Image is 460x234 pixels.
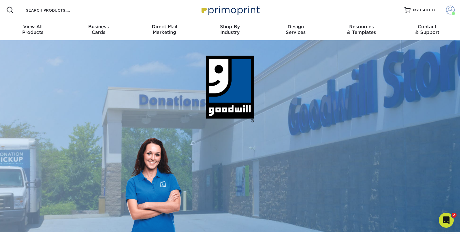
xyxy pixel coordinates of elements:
span: 2 [452,213,457,218]
a: DesignServices [263,20,329,40]
a: Contact& Support [394,20,460,40]
input: SEARCH PRODUCTS..... [25,6,86,14]
span: MY CART [413,8,431,13]
div: Services [263,24,329,35]
span: Shop By [197,24,263,29]
div: Cards [66,24,131,35]
a: Direct MailMarketing [131,20,197,40]
span: Business [66,24,131,29]
iframe: Intercom live chat [439,213,454,228]
a: BusinessCards [66,20,131,40]
a: Resources& Templates [329,20,394,40]
div: Marketing [131,24,197,35]
span: Contact [394,24,460,29]
div: Industry [197,24,263,35]
a: Shop ByIndustry [197,20,263,40]
img: Primoprint [199,3,261,17]
div: & Templates [329,24,394,35]
span: Direct Mail [131,24,197,29]
span: Design [263,24,329,29]
img: Goodwill BAP [183,55,277,123]
img: Goodwill BAP [125,138,183,232]
span: 0 [432,8,435,12]
span: Resources [329,24,394,29]
div: & Support [394,24,460,35]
